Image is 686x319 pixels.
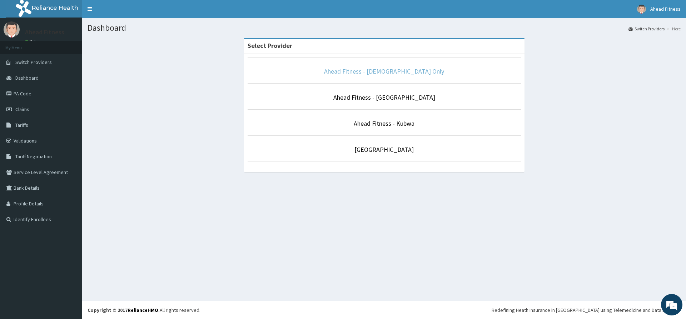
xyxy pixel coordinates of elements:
h1: Dashboard [88,23,681,33]
span: Ahead Fitness [650,6,681,12]
strong: Select Provider [248,41,292,50]
a: RelianceHMO [128,307,158,313]
span: Dashboard [15,75,39,81]
a: Ahead Fitness - [GEOGRAPHIC_DATA] [333,93,435,101]
img: User Image [4,21,20,38]
footer: All rights reserved. [82,301,686,319]
a: Ahead Fitness - [DEMOGRAPHIC_DATA] Only [324,67,444,75]
a: [GEOGRAPHIC_DATA] [354,145,414,154]
li: Here [665,26,681,32]
img: User Image [637,5,646,14]
span: Tariff Negotiation [15,153,52,160]
span: Switch Providers [15,59,52,65]
div: Redefining Heath Insurance in [GEOGRAPHIC_DATA] using Telemedicine and Data Science! [492,306,681,314]
a: Ahead Fitness - Kubwa [354,119,414,128]
span: Claims [15,106,29,113]
span: Tariffs [15,122,28,128]
a: Online [25,39,42,44]
a: Switch Providers [628,26,665,32]
p: Ahead Fitness [25,29,64,35]
strong: Copyright © 2017 . [88,307,160,313]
